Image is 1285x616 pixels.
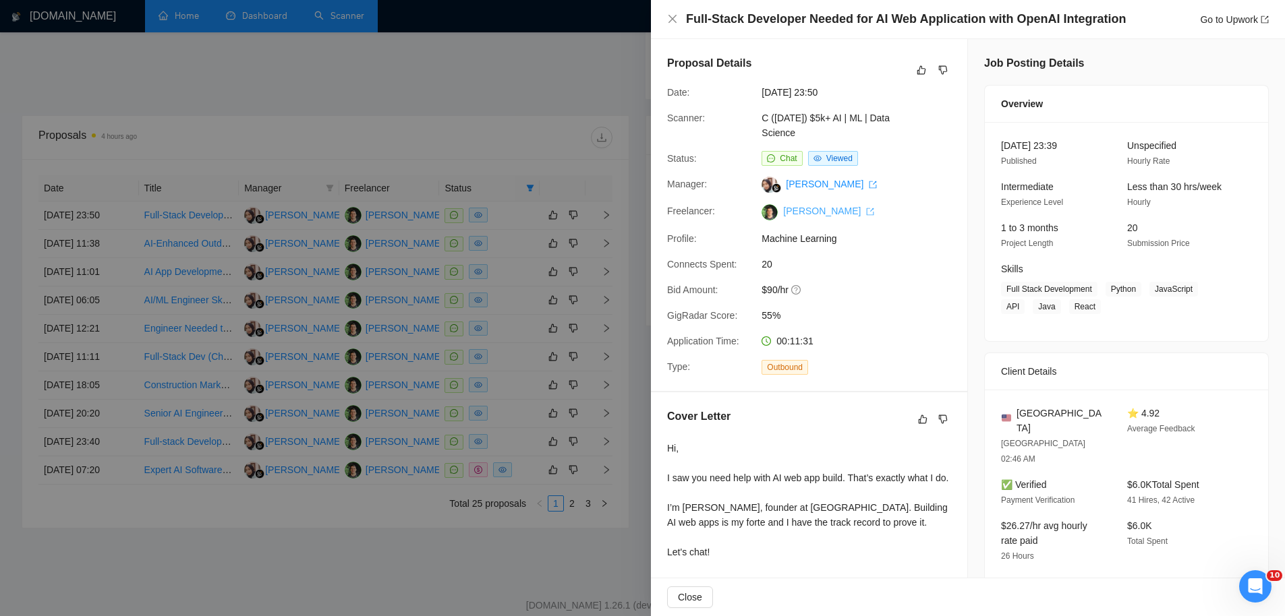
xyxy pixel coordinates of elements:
[791,284,802,295] span: question-circle
[667,13,678,24] span: close
[984,55,1084,71] h5: Job Posting Details
[938,414,948,425] span: dislike
[667,87,689,98] span: Date:
[826,154,853,163] span: Viewed
[866,208,874,216] span: export
[1001,551,1034,561] span: 26 Hours
[1127,181,1222,192] span: Less than 30 hrs/week
[915,411,931,427] button: like
[776,336,813,346] span: 00:11:31
[813,154,822,162] span: eye
[1001,479,1047,490] span: ✅ Verified
[1001,282,1097,297] span: Full Stack Development
[667,113,705,123] span: Scanner:
[667,13,678,25] button: Close
[1127,424,1195,433] span: Average Feedback
[918,414,927,425] span: like
[1261,16,1269,24] span: export
[913,62,930,78] button: like
[1200,14,1269,25] a: Go to Upworkexport
[1001,156,1037,166] span: Published
[1069,299,1101,314] span: React
[1001,96,1043,111] span: Overview
[1001,520,1087,546] span: $26.27/hr avg hourly rate paid
[1001,181,1054,192] span: Intermediate
[1001,140,1057,151] span: [DATE] 23:39
[1127,479,1199,490] span: $6.0K Total Spent
[1127,140,1176,151] span: Unspecified
[1149,282,1198,297] span: JavaScript
[762,113,890,138] a: C ([DATE]) $5k+ AI | ML | Data Science
[667,361,690,372] span: Type:
[762,360,808,375] span: Outbound
[667,259,737,270] span: Connects Spent:
[762,231,964,246] span: Machine Learning
[935,411,951,427] button: dislike
[762,257,964,272] span: 20
[917,65,926,75] span: like
[1127,408,1160,419] span: ⭐ 4.92
[667,233,697,244] span: Profile:
[786,179,877,189] a: [PERSON_NAME] export
[1127,495,1195,505] span: 41 Hires, 42 Active
[869,181,877,189] span: export
[1267,570,1282,581] span: 10
[762,308,964,323] span: 55%
[686,11,1126,28] h4: Full-Stack Developer Needed for AI Web Application with OpenAI Integration
[667,441,951,589] div: Hi, I saw you need help with AI web app build. That’s exactly what I do. I’m [PERSON_NAME], found...
[1001,197,1063,207] span: Experience Level
[1001,239,1053,248] span: Project Length
[1127,222,1138,233] span: 20
[1001,222,1058,233] span: 1 to 3 months
[1001,299,1025,314] span: API
[767,154,775,162] span: message
[1127,536,1168,546] span: Total Spent
[1033,299,1060,314] span: Java
[667,55,751,71] h5: Proposal Details
[667,179,707,189] span: Manager:
[772,183,781,193] img: gigradar-bm.png
[667,408,731,425] h5: Cover Letter
[762,336,771,346] span: clock-circle
[935,62,951,78] button: dislike
[938,65,948,75] span: dislike
[667,284,718,295] span: Bid Amount:
[667,153,697,164] span: Status:
[667,310,737,321] span: GigRadar Score:
[762,282,964,297] span: $90/hr
[1001,353,1252,390] div: Client Details
[762,85,964,100] span: [DATE] 23:50
[1127,197,1151,207] span: Hourly
[783,206,874,216] a: [PERSON_NAME] export
[1017,406,1106,435] span: [GEOGRAPHIC_DATA]
[1001,264,1023,274] span: Skills
[667,336,739,346] span: Application Time:
[667,206,715,216] span: Freelancer:
[1002,413,1011,423] img: 🇺🇸
[667,586,713,608] button: Close
[1106,282,1141,297] span: Python
[762,204,778,220] img: c1zXbV4Rn31IWjPrUDnm7GOP5m6FFaf60K-g_nBlCk66MXT-MajKUodHXjIR0VPwAy
[1127,520,1152,531] span: $6.0K
[780,154,797,163] span: Chat
[1001,439,1085,464] span: [GEOGRAPHIC_DATA] 02:46 AM
[678,590,702,605] span: Close
[1239,570,1272,603] iframe: Intercom live chat
[1127,239,1190,248] span: Submission Price
[1127,156,1170,166] span: Hourly Rate
[1001,495,1075,505] span: Payment Verification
